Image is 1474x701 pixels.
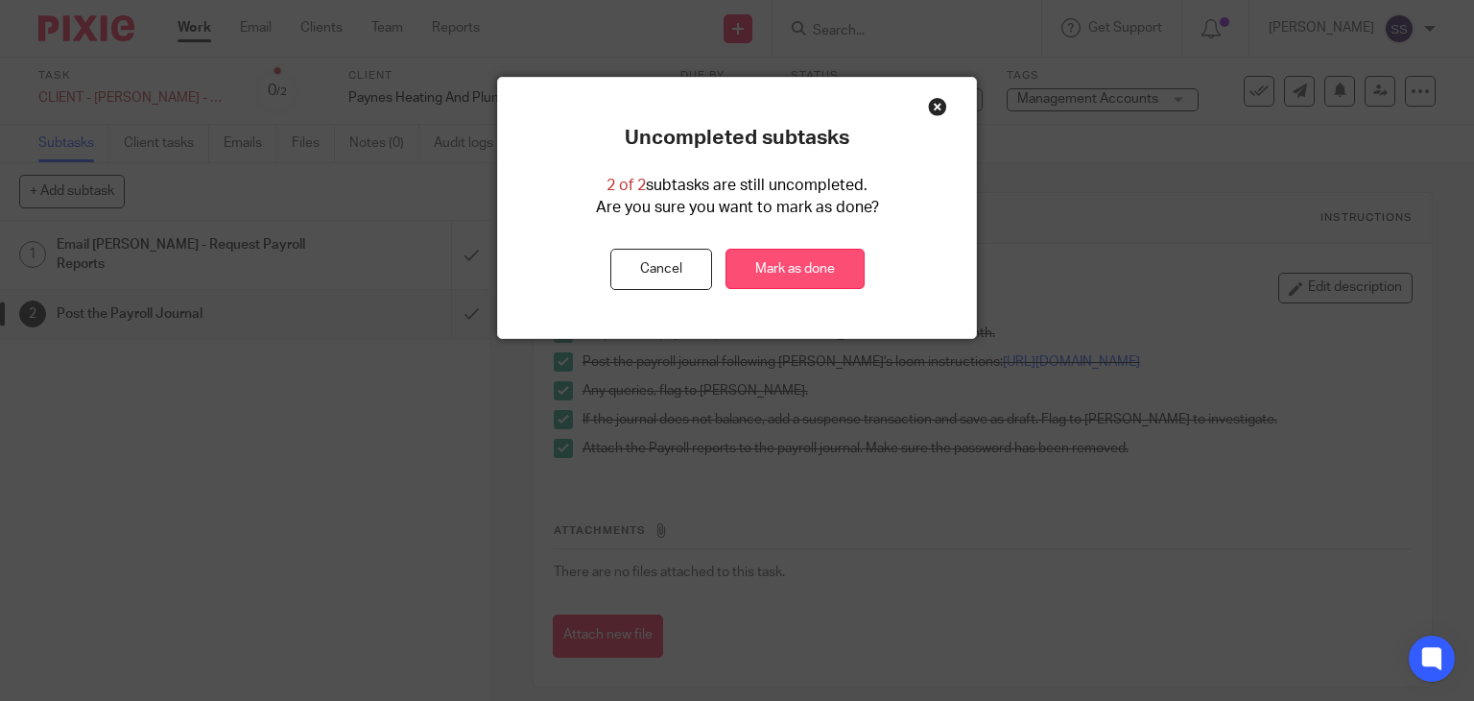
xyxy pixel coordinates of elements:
a: Mark as done [725,249,865,290]
p: Are you sure you want to mark as done? [596,197,879,219]
p: Uncompleted subtasks [625,126,849,151]
div: Close this dialog window [928,97,947,116]
button: Cancel [610,249,712,290]
p: subtasks are still uncompleted. [606,175,868,197]
span: 2 of 2 [606,178,646,193]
